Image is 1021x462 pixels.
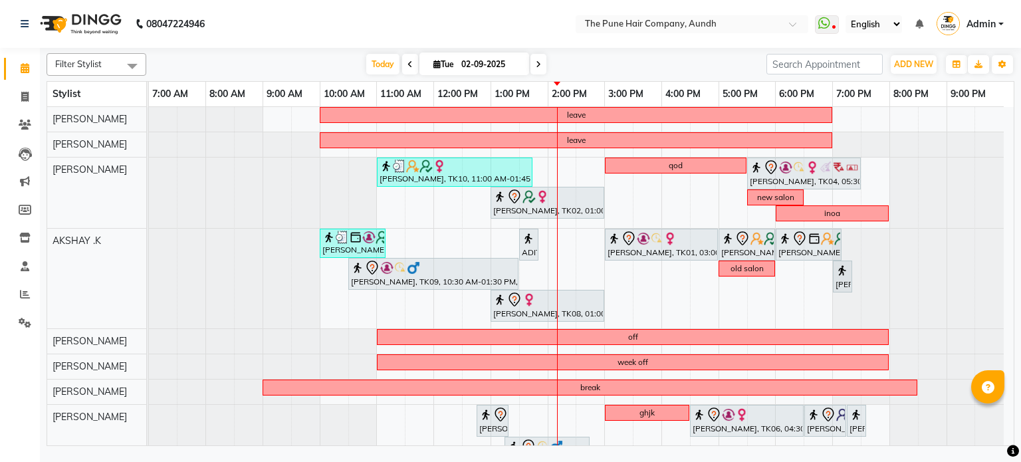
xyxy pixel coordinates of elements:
[492,292,603,320] div: [PERSON_NAME], TK08, 01:00 PM-03:00 PM, Global Color - Inoa Global Long
[350,260,517,288] div: [PERSON_NAME], TK09, 10:30 AM-01:30 PM, Global Highlight - Majirel Highlights Long
[891,55,937,74] button: ADD NEW
[55,58,102,69] span: Filter Stylist
[149,84,191,104] a: 7:00 AM
[567,134,586,146] div: leave
[53,164,127,175] span: [PERSON_NAME]
[146,5,205,43] b: 08047224946
[618,356,648,368] div: week off
[639,407,655,419] div: ghjk
[53,335,127,347] span: [PERSON_NAME]
[53,411,127,423] span: [PERSON_NAME]
[669,160,683,172] div: qod
[321,231,384,256] div: [PERSON_NAME], TK12, 10:00 AM-11:10 AM, Cut [DEMOGRAPHIC_DATA] (Expert)
[34,5,125,43] img: logo
[520,231,537,259] div: ADITYA, TK16, 01:30 PM-01:50 PM, [PERSON_NAME] Crafting
[491,84,533,104] a: 1:00 PM
[320,84,368,104] a: 10:00 AM
[894,59,933,69] span: ADD NEW
[492,189,603,217] div: [PERSON_NAME], TK02, 01:00 PM-03:00 PM, Hair Color [PERSON_NAME] Touchup 2 Inch
[366,54,399,74] span: Today
[937,12,960,35] img: Admin
[378,160,531,185] div: [PERSON_NAME], TK10, 11:00 AM-01:45 PM, Hair Color [PERSON_NAME] Touchup 2 Inch,Blow dry medium
[53,386,127,398] span: [PERSON_NAME]
[53,88,80,100] span: Stylist
[434,84,481,104] a: 12:00 PM
[824,207,840,219] div: inoa
[890,84,932,104] a: 8:00 PM
[848,407,865,435] div: [PERSON_NAME], TK14, 07:15 PM-07:30 PM, Additional Hair Wash ([DEMOGRAPHIC_DATA])
[766,54,883,74] input: Search Appointment
[731,263,764,275] div: old salon
[719,84,761,104] a: 5:00 PM
[947,84,989,104] a: 9:00 PM
[53,235,101,247] span: AKSHAY .K
[662,84,704,104] a: 4:00 PM
[53,138,127,150] span: [PERSON_NAME]
[776,84,818,104] a: 6:00 PM
[966,17,996,31] span: Admin
[748,160,859,187] div: [PERSON_NAME], TK04, 05:30 PM-07:30 PM, Hair Color Inoa - scalp advance with touchup 2 Inch
[206,84,249,104] a: 8:00 AM
[457,55,524,74] input: 2025-09-02
[757,191,794,203] div: new salon
[806,407,845,435] div: [PERSON_NAME], TK14, 06:30 PM-07:15 PM, Cut [DEMOGRAPHIC_DATA] (Sr.stylist)
[628,331,638,343] div: off
[567,109,586,121] div: leave
[430,59,457,69] span: Tue
[691,407,802,435] div: [PERSON_NAME], TK06, 04:30 PM-06:30 PM, Hair Color [PERSON_NAME] Touchup 2 Inch
[965,409,1008,449] iframe: chat widget
[478,407,507,435] div: [PERSON_NAME], TK05, 12:45 PM-01:20 PM, Cut [DEMOGRAPHIC_DATA] (Sr.stylist)
[720,231,774,259] div: [PERSON_NAME], TK13, 05:00 PM-06:00 PM, Hair wash & blow dry - long
[777,231,840,259] div: [PERSON_NAME], TK11, 06:00 PM-07:10 PM, Cut [DEMOGRAPHIC_DATA] (Expert)
[548,84,590,104] a: 2:00 PM
[53,113,127,125] span: [PERSON_NAME]
[580,382,600,394] div: break
[606,231,717,259] div: [PERSON_NAME], TK01, 03:00 PM-05:00 PM, Hair Color [PERSON_NAME] Touchup 2 Inch
[53,360,127,372] span: [PERSON_NAME]
[605,84,647,104] a: 3:00 PM
[263,84,306,104] a: 9:00 AM
[833,84,875,104] a: 7:00 PM
[377,84,425,104] a: 11:00 AM
[834,263,851,290] div: [PERSON_NAME], TK11, 07:00 PM-07:20 PM, [PERSON_NAME] Crafting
